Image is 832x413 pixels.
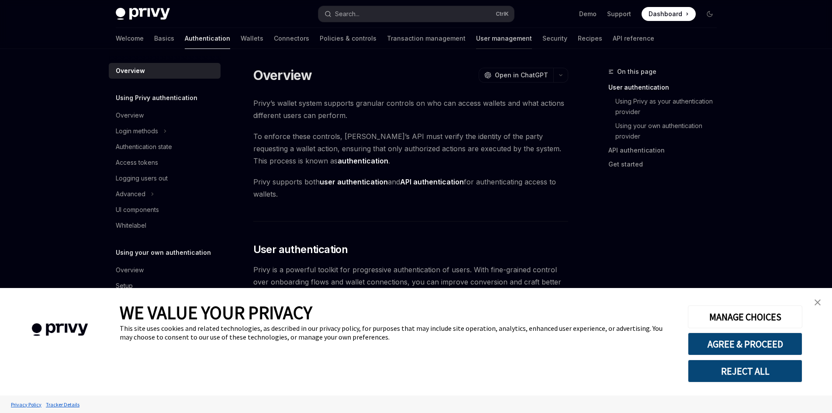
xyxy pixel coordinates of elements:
a: User management [476,28,532,49]
a: Welcome [116,28,144,49]
a: Using your own authentication provider [615,119,724,143]
a: Connectors [274,28,309,49]
a: Setup [109,278,221,294]
a: Demo [579,10,597,18]
strong: API authentication [400,177,464,186]
a: Basics [154,28,174,49]
span: Privy’s wallet system supports granular controls on who can access wallets and what actions diffe... [253,97,568,121]
span: Open in ChatGPT [495,71,548,80]
a: Transaction management [387,28,466,49]
a: Security [542,28,567,49]
span: Privy supports both and for authenticating access to wallets. [253,176,568,200]
span: Ctrl K [496,10,509,17]
button: Open in ChatGPT [479,68,553,83]
a: Wallets [241,28,263,49]
button: AGREE & PROCEED [688,333,802,355]
div: Authentication state [116,142,172,152]
a: Overview [109,108,221,123]
a: close banner [809,294,826,311]
div: Search... [335,9,359,19]
a: API authentication [608,143,724,157]
strong: authentication [338,156,388,165]
span: User authentication [253,243,348,257]
div: Overview [116,66,145,76]
img: close banner [815,299,821,305]
a: API reference [613,28,654,49]
span: To enforce these controls, [PERSON_NAME]’s API must verify the identity of the party requesting a... [253,130,568,167]
strong: user authentication [320,177,388,186]
a: UI components [109,202,221,218]
a: Access tokens [109,155,221,170]
a: Tracker Details [44,397,82,412]
div: Advanced [116,189,145,199]
a: Overview [109,63,221,79]
div: Access tokens [116,157,158,168]
a: User authentication [608,80,724,94]
a: Authentication state [109,139,221,155]
a: Using Privy as your authentication provider [615,94,724,119]
span: Privy is a powerful toolkit for progressive authentication of users. With fine-grained control ov... [253,264,568,300]
a: Support [607,10,631,18]
button: MANAGE CHOICES [688,305,802,328]
h1: Overview [253,67,312,83]
a: Privacy Policy [9,397,44,412]
div: Overview [116,110,144,121]
a: Authentication [185,28,230,49]
a: Overview [109,262,221,278]
a: Policies & controls [320,28,376,49]
span: Dashboard [649,10,682,18]
img: dark logo [116,8,170,20]
a: Recipes [578,28,602,49]
div: Login methods [116,126,158,136]
button: REJECT ALL [688,360,802,382]
a: Dashboard [642,7,696,21]
button: Search...CtrlK [318,6,514,22]
div: Setup [116,281,133,291]
h5: Using Privy authentication [116,93,197,103]
img: company logo [13,311,107,349]
div: This site uses cookies and related technologies, as described in our privacy policy, for purposes... [120,324,675,341]
a: Get started [608,157,724,171]
div: Whitelabel [116,220,146,231]
div: Logging users out [116,173,168,184]
a: Whitelabel [109,218,221,233]
div: Overview [116,265,144,275]
span: WE VALUE YOUR PRIVACY [120,301,312,324]
span: On this page [617,66,656,77]
div: UI components [116,205,159,215]
a: Logging users out [109,170,221,186]
button: Toggle dark mode [703,7,717,21]
h5: Using your own authentication [116,247,211,258]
